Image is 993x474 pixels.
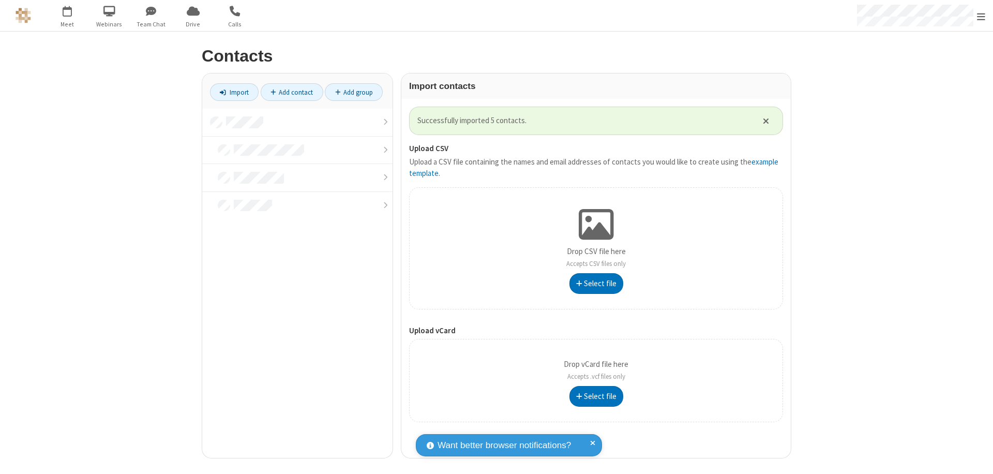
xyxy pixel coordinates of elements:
button: Select file [569,273,623,294]
span: Want better browser notifications? [438,439,571,452]
button: Close alert [758,113,775,128]
span: Calls [216,20,254,29]
img: QA Selenium DO NOT DELETE OR CHANGE [16,8,31,23]
span: Meet [48,20,87,29]
a: Import [210,83,259,101]
a: Add contact [261,83,323,101]
h3: Import contacts [409,81,783,91]
label: Upload vCard [409,325,783,337]
p: Upload a CSV file containing the names and email addresses of contacts you would like to create u... [409,156,783,180]
iframe: Chat [967,447,985,467]
p: Drop vCard file here [564,359,628,382]
p: Drop CSV file here [566,246,626,269]
label: Upload CSV [409,143,783,155]
a: Add group [325,83,383,101]
span: Webinars [90,20,129,29]
span: Drive [174,20,213,29]
span: Accepts CSV files only [566,259,626,268]
span: Team Chat [132,20,171,29]
button: Select file [569,386,623,407]
span: Successfully imported 5 contacts. [417,115,750,127]
h2: Contacts [202,47,791,65]
span: Accepts .vcf files only [567,372,625,381]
